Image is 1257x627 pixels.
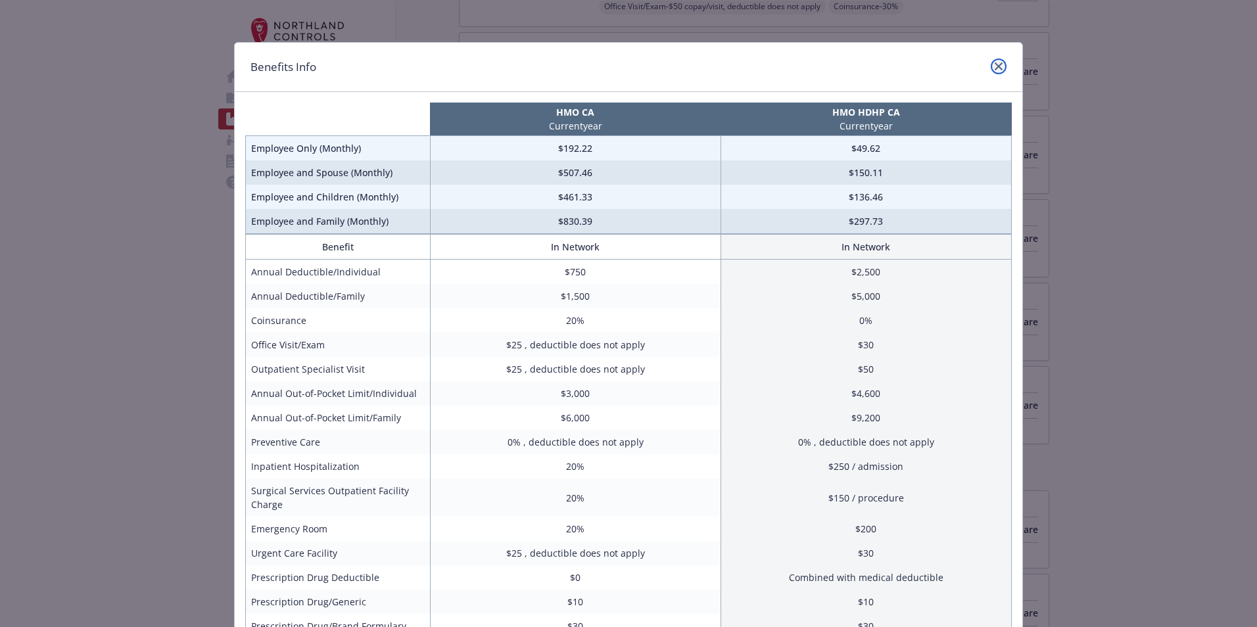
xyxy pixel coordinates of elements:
p: HMO HDHP CA [723,105,1008,119]
td: Annual Deductible/Family [246,284,431,308]
td: Surgical Services Outpatient Facility Charge [246,478,431,517]
td: $4,600 [721,381,1011,406]
td: $192.22 [430,136,721,161]
td: Coinsurance [246,308,431,333]
td: Prescription Drug/Generic [246,590,431,614]
td: Emergency Room [246,517,431,541]
th: In Network [430,235,721,260]
td: $830.39 [430,209,721,234]
td: Employee and Children (Monthly) [246,185,431,209]
td: 0% , deductible does not apply [430,430,721,454]
td: $0 [430,565,721,590]
td: $50 [721,357,1011,381]
td: 20% [430,478,721,517]
td: $49.62 [721,136,1011,161]
td: Preventive Care [246,430,431,454]
td: $25 , deductible does not apply [430,333,721,357]
td: Combined with medical deductible [721,565,1011,590]
td: $3,000 [430,381,721,406]
td: Outpatient Specialist Visit [246,357,431,381]
td: Annual Deductible/Individual [246,260,431,285]
td: 0% [721,308,1011,333]
td: Urgent Care Facility [246,541,431,565]
td: Annual Out-of-Pocket Limit/Individual [246,381,431,406]
td: $150 / procedure [721,478,1011,517]
td: Annual Out-of-Pocket Limit/Family [246,406,431,430]
td: $30 [721,333,1011,357]
td: $250 / admission [721,454,1011,478]
td: $1,500 [430,284,721,308]
th: In Network [721,235,1011,260]
td: Prescription Drug Deductible [246,565,431,590]
td: $5,000 [721,284,1011,308]
td: $200 [721,517,1011,541]
td: $750 [430,260,721,285]
td: 0% , deductible does not apply [721,430,1011,454]
td: $297.73 [721,209,1011,234]
td: $30 [721,541,1011,565]
td: Inpatient Hospitalization [246,454,431,478]
td: Employee and Spouse (Monthly) [246,160,431,185]
td: $2,500 [721,260,1011,285]
td: $507.46 [430,160,721,185]
th: Benefit [246,235,431,260]
td: $150.11 [721,160,1011,185]
td: $10 [430,590,721,614]
td: $25 , deductible does not apply [430,357,721,381]
a: close [991,58,1007,74]
td: Office Visit/Exam [246,333,431,357]
td: 20% [430,308,721,333]
td: $9,200 [721,406,1011,430]
td: $6,000 [430,406,721,430]
h1: Benefits Info [250,58,316,76]
td: Employee and Family (Monthly) [246,209,431,234]
td: 20% [430,517,721,541]
th: intentionally left blank [246,103,431,136]
p: Current year [723,119,1008,133]
p: Current year [433,119,718,133]
td: $136.46 [721,185,1011,209]
td: $461.33 [430,185,721,209]
p: HMO CA [433,105,718,119]
td: $10 [721,590,1011,614]
td: $25 , deductible does not apply [430,541,721,565]
td: 20% [430,454,721,478]
td: Employee Only (Monthly) [246,136,431,161]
